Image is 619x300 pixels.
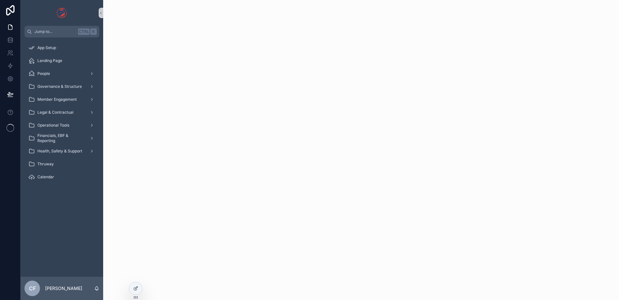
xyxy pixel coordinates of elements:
[37,84,82,89] span: Governance & Structure
[37,58,62,63] span: Landing Page
[25,81,99,92] a: Governance & Structure
[78,28,90,35] span: Ctrl
[25,42,99,54] a: App Setup
[29,284,36,292] span: CF
[25,158,99,170] a: Thruway
[34,29,75,34] span: Jump to...
[37,161,54,167] span: Thruway
[37,149,82,154] span: Health, Safety & Support
[37,97,77,102] span: Member Engagement
[25,145,99,157] a: Health, Safety & Support
[21,37,103,191] div: scrollable content
[37,110,74,115] span: Legal & Contractual
[37,123,69,128] span: Operational Tools
[37,133,84,143] span: Financials, EBF & Reporting
[25,132,99,144] a: Financials, EBF & Reporting
[25,107,99,118] a: Legal & Contractual
[25,68,99,79] a: People
[25,94,99,105] a: Member Engagement
[25,26,99,37] button: Jump to...CtrlK
[25,119,99,131] a: Operational Tools
[45,285,82,292] p: [PERSON_NAME]
[37,174,54,180] span: Calendar
[25,55,99,67] a: Landing Page
[91,29,96,34] span: K
[25,171,99,183] a: Calendar
[57,8,67,18] img: App logo
[37,45,56,50] span: App Setup
[37,71,50,76] span: People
